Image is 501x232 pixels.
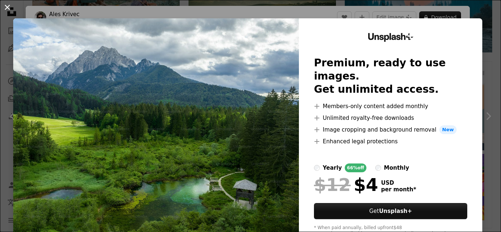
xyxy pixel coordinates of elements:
[314,56,467,96] h2: Premium, ready to use images. Get unlimited access.
[314,165,320,171] input: yearly66%off
[314,175,351,194] span: $12
[375,165,381,171] input: monthly
[323,163,342,172] div: yearly
[439,125,457,134] span: New
[384,163,409,172] div: monthly
[379,208,412,214] strong: Unsplash+
[345,163,366,172] div: 66% off
[314,114,467,122] li: Unlimited royalty-free downloads
[314,102,467,111] li: Members-only content added monthly
[381,186,416,193] span: per month *
[314,137,467,146] li: Enhanced legal protections
[314,125,467,134] li: Image cropping and background removal
[314,203,467,219] button: GetUnsplash+
[381,180,416,186] span: USD
[314,175,378,194] div: $4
